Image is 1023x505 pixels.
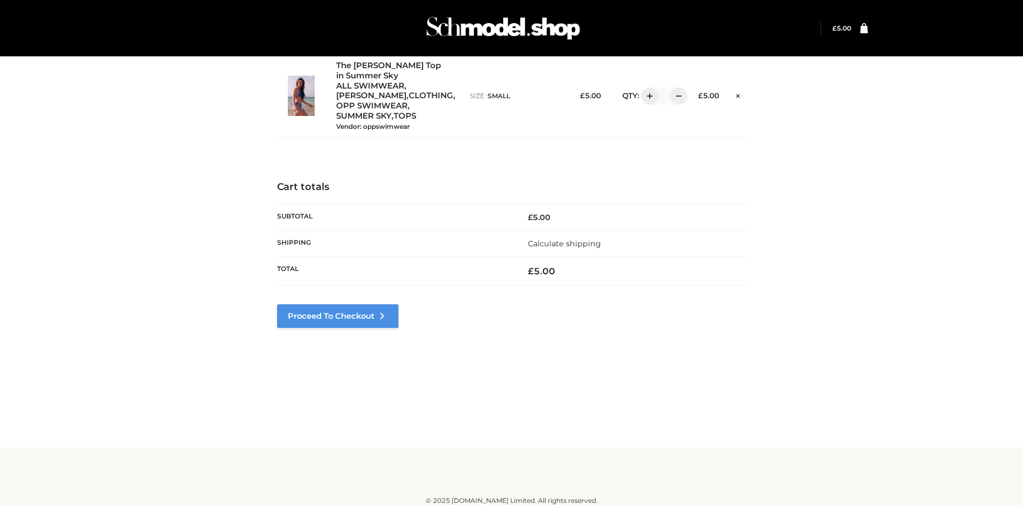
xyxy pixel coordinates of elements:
bdi: 5.00 [698,91,719,100]
small: Vendor: oppswimwear [336,122,410,130]
th: Total [277,257,512,286]
span: SMALL [488,92,510,100]
span: £ [698,91,703,100]
img: Schmodel Admin 964 [423,7,584,49]
a: Remove this item [730,87,746,101]
a: [PERSON_NAME] [336,91,407,101]
a: CLOTHING [409,91,453,101]
a: The [PERSON_NAME] Top in Summer Sky [336,61,447,81]
bdi: 5.00 [528,266,555,276]
span: £ [580,91,585,100]
a: ALL SWIMWEAR [336,81,404,91]
span: £ [832,24,837,32]
bdi: 5.00 [832,24,851,32]
h4: Cart totals [277,181,746,193]
a: Calculate shipping [528,239,601,248]
span: £ [528,213,533,222]
th: Subtotal [277,204,512,230]
th: Shipping [277,231,512,257]
div: QTY: [612,87,680,105]
div: , , , , , [336,61,459,131]
a: OPP SWIMWEAR [336,101,408,111]
p: size : [470,91,562,101]
a: SUMMER SKY [336,111,391,121]
a: Proceed to Checkout [277,304,398,328]
a: £5.00 [832,24,851,32]
bdi: 5.00 [580,91,601,100]
span: £ [528,266,534,276]
bdi: 5.00 [528,213,550,222]
a: TOPS [394,111,416,121]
